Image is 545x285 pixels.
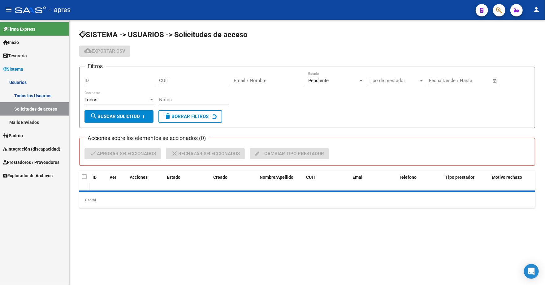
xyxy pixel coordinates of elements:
[89,148,156,159] span: Aprobar seleccionados
[255,148,324,159] span: Cambiar tipo prestador
[211,171,257,191] datatable-header-cell: Creado
[443,171,489,191] datatable-header-cell: Tipo prestador
[260,175,293,180] span: Nombre/Apellido
[369,78,419,83] span: Tipo de prestador
[49,3,71,17] span: - apres
[79,192,535,208] div: 0 total
[84,62,106,71] h3: Filtros
[107,171,127,191] datatable-header-cell: Ver
[84,134,209,142] h3: Acciones sobre los elementos seleccionados (0)
[250,148,329,159] button: Cambiar tipo prestador
[164,171,211,191] datatable-header-cell: Estado
[127,171,164,191] datatable-header-cell: Acciones
[130,175,148,180] span: Acciones
[353,175,364,180] span: Email
[171,148,240,159] span: Rechazar seleccionados
[84,97,97,103] span: Todos
[90,171,107,191] datatable-header-cell: ID
[171,150,178,157] mat-icon: close
[399,175,417,180] span: Telefono
[3,66,23,72] span: Sistema
[164,114,209,119] span: Borrar Filtros
[308,78,329,83] span: Pendiente
[445,175,474,180] span: Tipo prestador
[3,159,59,166] span: Prestadores / Proveedores
[3,26,35,33] span: Firma Express
[213,175,227,180] span: Creado
[84,48,125,54] span: Exportar CSV
[3,172,53,179] span: Explorador de Archivos
[306,175,316,180] span: CUIT
[164,112,171,120] mat-icon: delete
[3,52,27,59] span: Tesorería
[350,171,396,191] datatable-header-cell: Email
[524,264,539,279] div: Open Intercom Messenger
[166,148,245,159] button: Rechazar seleccionados
[257,171,304,191] datatable-header-cell: Nombre/Apellido
[3,39,19,46] span: Inicio
[167,175,180,180] span: Estado
[3,132,23,139] span: Padrón
[429,78,454,83] input: Fecha inicio
[489,171,536,191] datatable-header-cell: Motivo rechazo
[79,30,248,39] span: SISTEMA -> USUARIOS -> Solicitudes de acceso
[84,148,161,159] button: Aprobar seleccionados
[84,110,154,123] button: Buscar solicitud
[93,175,97,180] span: ID
[460,78,490,83] input: Fecha fin
[492,175,522,180] span: Motivo rechazo
[491,77,499,85] button: Open calendar
[110,175,116,180] span: Ver
[5,6,12,13] mat-icon: menu
[90,114,140,119] span: Buscar solicitud
[3,146,60,152] span: Integración (discapacidad)
[158,110,222,123] button: Borrar Filtros
[79,46,130,57] button: Exportar CSV
[396,171,443,191] datatable-header-cell: Telefono
[89,150,97,157] mat-icon: check
[533,6,540,13] mat-icon: person
[304,171,350,191] datatable-header-cell: CUIT
[90,112,97,120] mat-icon: search
[84,47,92,55] mat-icon: cloud_download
